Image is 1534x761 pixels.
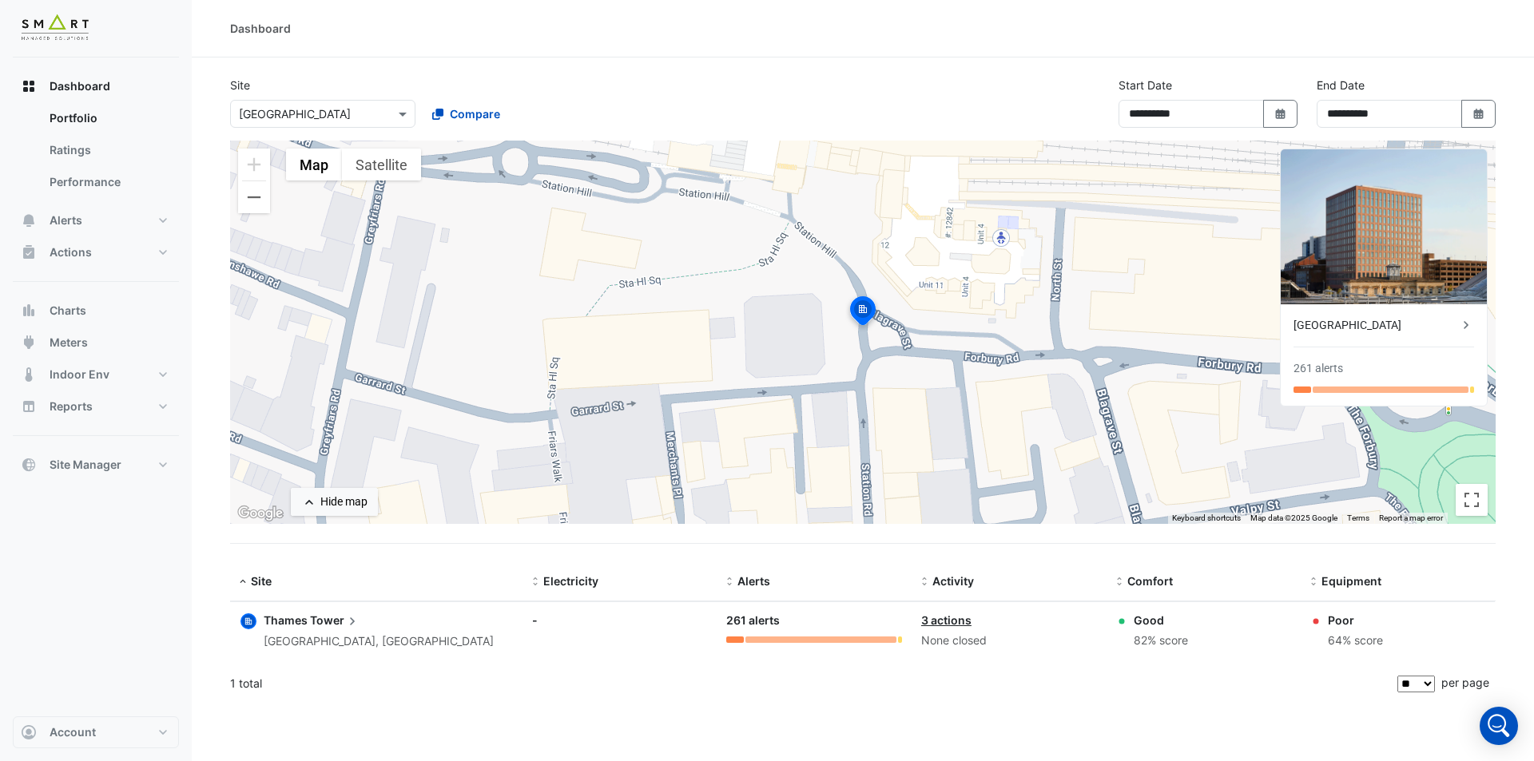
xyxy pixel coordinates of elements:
button: Meters [13,327,179,359]
fa-icon: Select Date [1472,107,1486,121]
button: Keyboard shortcuts [1172,513,1241,524]
div: None closed [921,632,1097,650]
app-icon: Indoor Env [21,367,37,382]
span: Actions [50,244,92,260]
span: Site [251,574,272,588]
div: - [532,612,708,628]
div: Open Intercom Messenger [1480,707,1518,745]
span: Activity [932,574,974,588]
div: 1 total [230,664,1394,704]
a: Portfolio [37,102,179,134]
button: Compare [422,100,511,128]
span: Alerts [50,212,82,228]
button: Indoor Env [13,359,179,390]
button: Hide map [291,488,378,516]
span: Comfort [1127,574,1173,588]
div: [GEOGRAPHIC_DATA] [1294,317,1458,334]
button: Site Manager [13,449,179,481]
span: Reports [50,398,93,414]
span: Compare [450,105,500,122]
div: 82% score [1134,632,1188,650]
span: Site Manager [50,457,121,473]
app-icon: Site Manager [21,457,37,473]
div: Dashboard [13,102,179,204]
a: Performance [37,166,179,198]
fa-icon: Select Date [1274,107,1288,121]
span: Alerts [737,574,770,588]
button: Show street map [286,149,342,180]
span: per page [1441,676,1489,689]
span: Account [50,724,96,740]
img: Thames Tower [1281,149,1487,304]
span: Indoor Env [50,367,109,382]
div: Good [1134,612,1188,628]
button: Zoom out [238,181,270,213]
button: Zoom in [238,149,270,180]
a: Ratings [37,134,179,166]
app-icon: Alerts [21,212,37,228]
button: Charts [13,295,179,327]
img: Google [234,503,287,524]
div: Hide map [320,493,368,510]
span: Map data ©2025 Google [1250,513,1337,522]
button: Toggle fullscreen view [1456,484,1488,516]
span: Tower [310,612,360,629]
app-icon: Dashboard [21,78,37,94]
app-icon: Meters [21,335,37,351]
a: 3 actions [921,613,972,627]
img: Company Logo [19,13,91,45]
span: Dashboard [50,78,110,94]
div: Dashboard [230,20,291,37]
button: Account [13,716,179,748]
button: Reports [13,390,179,422]
label: Site [230,77,250,93]
img: site-pin-selected.svg [845,294,880,332]
button: Show satellite imagery [342,149,421,180]
span: Equipment [1321,574,1381,588]
a: Open this area in Google Maps (opens a new window) [234,503,287,524]
a: Report a map error [1379,513,1443,522]
label: End Date [1317,77,1365,93]
button: Dashboard [13,70,179,102]
app-icon: Charts [21,303,37,319]
div: 64% score [1328,632,1383,650]
app-icon: Reports [21,398,37,414]
div: 261 alerts [726,612,902,630]
div: 261 alerts [1294,360,1343,377]
a: Terms (opens in new tab) [1347,513,1369,522]
span: Meters [50,335,88,351]
button: Alerts [13,204,179,236]
span: Thames [264,613,308,627]
div: Poor [1328,612,1383,628]
button: Actions [13,236,179,268]
div: [GEOGRAPHIC_DATA], [GEOGRAPHIC_DATA] [264,632,494,651]
label: Start Date [1119,77,1172,93]
span: Charts [50,303,86,319]
app-icon: Actions [21,244,37,260]
span: Electricity [543,574,598,588]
